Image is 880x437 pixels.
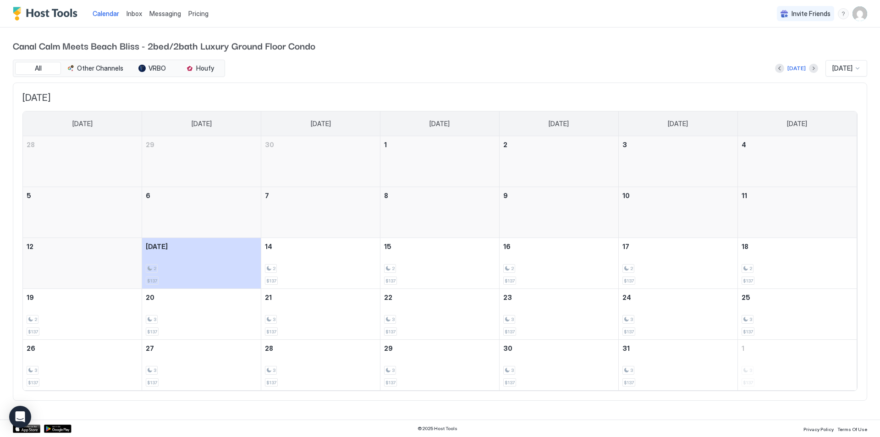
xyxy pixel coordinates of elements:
a: Host Tools Logo [13,7,82,21]
td: October 27, 2025 [142,340,261,391]
td: September 28, 2025 [23,136,142,187]
span: [DATE] [668,120,688,128]
span: 29 [384,344,393,352]
td: September 30, 2025 [261,136,380,187]
a: October 22, 2025 [380,289,499,306]
a: October 23, 2025 [500,289,618,306]
span: 30 [503,344,512,352]
a: Thursday [539,111,578,136]
td: October 12, 2025 [23,238,142,289]
span: Pricing [188,10,209,18]
span: 23 [503,293,512,301]
span: All [35,64,42,72]
td: October 19, 2025 [23,289,142,340]
span: [DATE] [22,92,858,104]
div: tab-group [13,60,225,77]
span: Calendar [93,10,119,17]
a: October 3, 2025 [619,136,737,153]
a: Sunday [63,111,102,136]
div: menu [838,8,849,19]
span: 2 [503,141,507,149]
button: Next month [809,64,818,73]
a: October 6, 2025 [142,187,261,204]
span: 15 [384,243,391,250]
td: October 16, 2025 [499,238,618,289]
td: November 1, 2025 [737,340,857,391]
span: 18 [742,243,748,250]
a: October 20, 2025 [142,289,261,306]
a: October 14, 2025 [261,238,380,255]
td: October 5, 2025 [23,187,142,238]
div: User profile [852,6,867,21]
td: October 13, 2025 [142,238,261,289]
span: $137 [266,329,276,335]
span: $137 [505,329,515,335]
span: [DATE] [72,120,93,128]
span: 31 [622,344,630,352]
a: October 29, 2025 [380,340,499,357]
td: October 28, 2025 [261,340,380,391]
span: [DATE] [787,120,807,128]
td: October 4, 2025 [737,136,857,187]
td: October 18, 2025 [737,238,857,289]
div: Open Intercom Messenger [9,406,31,428]
a: October 24, 2025 [619,289,737,306]
button: Houfy [177,62,223,75]
a: October 12, 2025 [23,238,142,255]
span: 2 [511,266,514,271]
a: October 1, 2025 [380,136,499,153]
span: 3 [154,316,156,322]
td: October 3, 2025 [618,136,737,187]
span: $137 [624,278,634,284]
span: 6 [146,192,150,199]
span: 2 [392,266,395,271]
a: November 1, 2025 [738,340,857,357]
span: 20 [146,293,154,301]
span: 25 [742,293,750,301]
a: October 5, 2025 [23,187,142,204]
span: [DATE] [146,243,168,250]
button: [DATE] [786,63,807,74]
td: October 20, 2025 [142,289,261,340]
span: Canal Calm Meets Beach Bliss - 2bed/2bath Luxury Ground Floor Condo [13,39,867,52]
span: [DATE] [311,120,331,128]
a: October 15, 2025 [380,238,499,255]
a: October 9, 2025 [500,187,618,204]
div: App Store [13,425,40,433]
span: 7 [265,192,269,199]
span: 27 [146,344,154,352]
span: 28 [265,344,273,352]
a: Messaging [149,9,181,18]
span: 11 [742,192,747,199]
span: 3 [392,367,395,373]
span: $137 [28,380,38,386]
td: October 31, 2025 [618,340,737,391]
td: October 10, 2025 [618,187,737,238]
span: 28 [27,141,35,149]
span: [DATE] [429,120,450,128]
span: $137 [385,278,396,284]
span: $137 [385,380,396,386]
span: 2 [34,316,37,322]
a: Friday [659,111,697,136]
span: 8 [384,192,388,199]
span: 12 [27,243,33,250]
span: 22 [384,293,392,301]
span: $137 [624,380,634,386]
td: October 14, 2025 [261,238,380,289]
span: 3 [511,316,514,322]
button: VRBO [129,62,175,75]
a: Google Play Store [44,425,71,433]
a: October 28, 2025 [261,340,380,357]
a: September 28, 2025 [23,136,142,153]
span: 29 [146,141,154,149]
a: October 17, 2025 [619,238,737,255]
span: $137 [147,278,157,284]
a: October 21, 2025 [261,289,380,306]
span: 3 [273,316,275,322]
span: Other Channels [77,64,123,72]
a: October 31, 2025 [619,340,737,357]
a: Calendar [93,9,119,18]
span: 30 [265,141,274,149]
